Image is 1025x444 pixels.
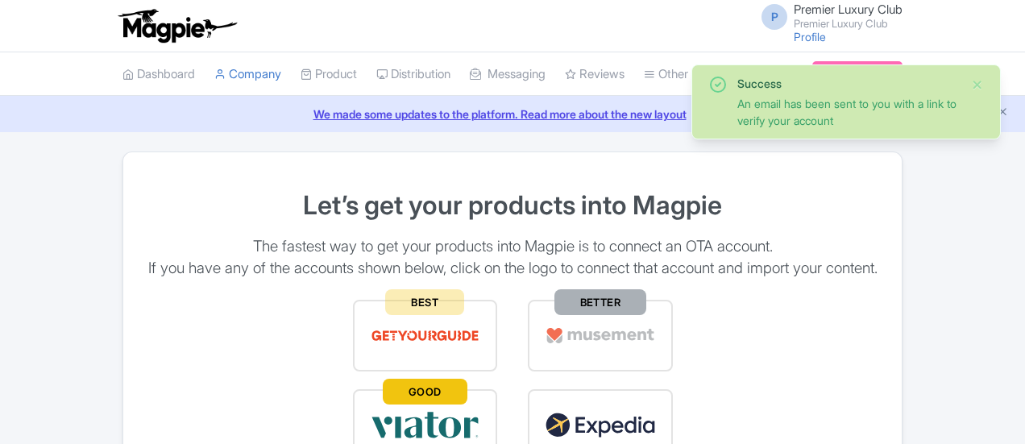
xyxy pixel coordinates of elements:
button: Close [971,75,984,94]
a: Profile [794,30,826,44]
span: Premier Luxury Club [794,2,903,17]
p: The fastest way to get your products into Magpie is to connect an OTA account. [143,236,882,257]
small: Premier Luxury Club [794,19,903,29]
img: logo-ab69f6fb50320c5b225c76a69d11143b.png [114,8,239,44]
a: BEST [338,294,513,377]
a: Product [301,52,357,97]
span: GOOD [383,379,467,405]
img: get_your_guide-5a6366678479520ec94e3f9d2b9f304b.svg [371,317,480,354]
span: BEST [385,289,464,315]
a: Other [644,52,688,97]
p: If you have any of the accounts shown below, click on the logo to connect that account and import... [143,258,882,279]
div: Success [737,75,958,92]
span: BETTER [554,289,646,315]
h1: Let’s get your products into Magpie [143,191,882,219]
a: BETTER [512,294,688,377]
a: We made some updates to the platform. Read more about the new layout [10,106,1015,122]
div: An email has been sent to you with a link to verify your account [737,95,958,129]
a: Messaging [470,52,546,97]
a: Dashboard [122,52,195,97]
a: Company [214,52,281,97]
a: Distribution [376,52,450,97]
a: Reviews [565,52,625,97]
button: Close announcement [997,104,1009,122]
a: P Premier Luxury Club Premier Luxury Club [752,3,903,29]
img: expedia22-01-93867e2ff94c7cd37d965f09d456db68.svg [546,407,655,443]
a: Subscription [812,61,903,85]
img: viator-e2bf771eb72f7a6029a5edfbb081213a.svg [371,407,480,443]
span: P [761,4,787,30]
img: musement-dad6797fd076d4ac540800b229e01643.svg [546,317,655,354]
